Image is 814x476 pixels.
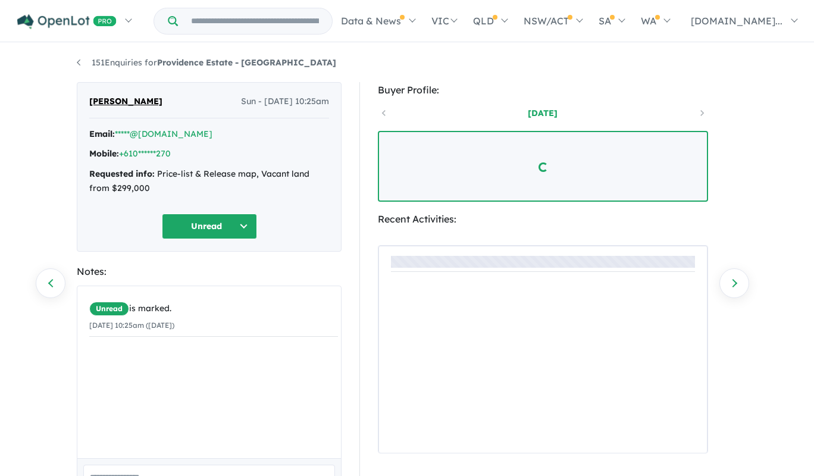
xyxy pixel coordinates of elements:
input: Try estate name, suburb, builder or developer [180,8,330,34]
a: 151Enquiries forProvidence Estate - [GEOGRAPHIC_DATA] [77,57,336,68]
span: Sun - [DATE] 10:25am [241,95,329,109]
div: is marked. [89,302,338,316]
img: Openlot PRO Logo White [17,14,117,29]
div: Recent Activities: [378,211,708,227]
span: [DOMAIN_NAME]... [691,15,782,27]
strong: Providence Estate - [GEOGRAPHIC_DATA] [157,57,336,68]
strong: Requested info: [89,168,155,179]
span: [PERSON_NAME] [89,95,162,109]
button: Unread [162,214,257,239]
nav: breadcrumb [77,56,737,70]
div: Price-list & Release map, Vacant land from $299,000 [89,167,329,196]
small: [DATE] 10:25am ([DATE]) [89,321,174,330]
strong: Mobile: [89,148,119,159]
a: [DATE] [492,107,593,119]
strong: Email: [89,129,115,139]
span: Unread [89,302,129,316]
div: Notes: [77,264,342,280]
div: Buyer Profile: [378,82,708,98]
